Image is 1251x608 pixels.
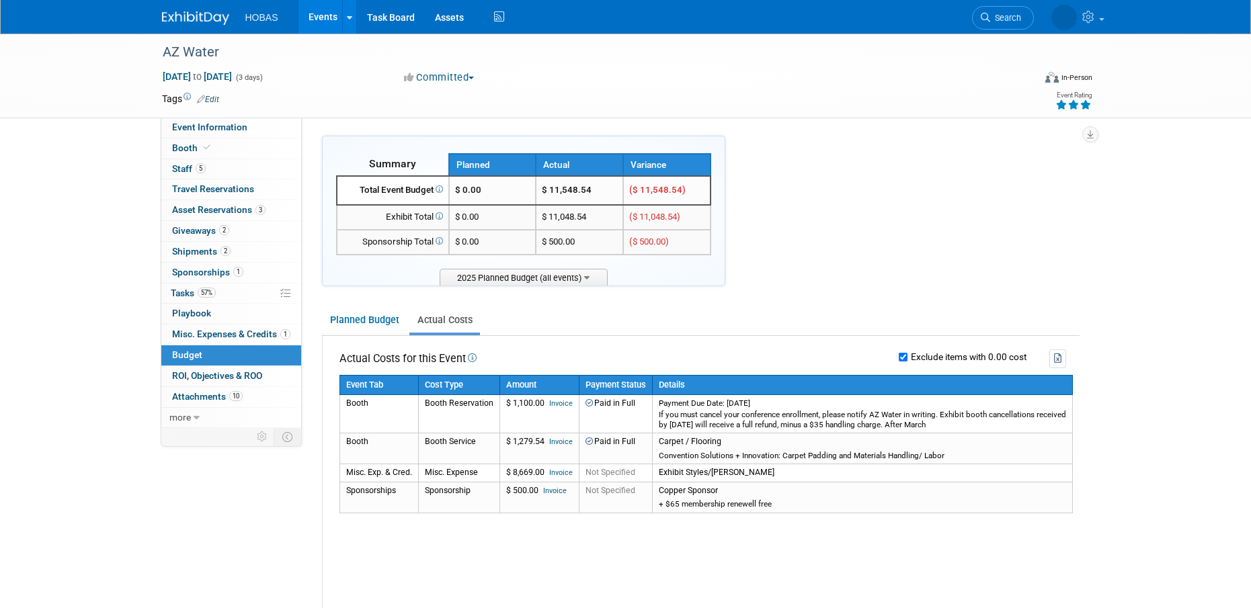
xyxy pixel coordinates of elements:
a: Invoice [549,437,573,446]
span: 3 [255,205,266,215]
td: Booth [339,433,418,464]
a: Giveaways2 [161,221,301,241]
span: Budget [172,349,202,360]
td: Sponsorship [418,482,499,513]
span: 2 [219,225,229,235]
div: Sponsorship Total [343,236,443,249]
span: $ 0.00 [455,212,479,222]
i: Booth reservation complete [204,144,210,151]
th: Payment Status [579,375,652,395]
span: 2 [220,246,231,256]
span: [DATE] [DATE] [162,71,233,83]
th: Details [652,375,1072,395]
td: Booth Reservation [418,395,499,433]
td: $ 1,279.54 [499,433,579,464]
a: Invoice [549,468,573,477]
a: Playbook [161,304,301,324]
span: $ 0.00 [455,236,479,247]
span: Sponsorships [172,267,243,277]
a: Planned Budget [322,308,407,333]
span: Shipments [172,246,231,257]
span: more [169,412,191,423]
span: to [191,71,204,82]
img: Format-Inperson.png [1045,72,1059,83]
td: Personalize Event Tab Strip [251,428,274,445]
span: Summary [369,157,416,170]
td: $ 500.00 [536,230,623,255]
span: 57% [198,288,216,298]
span: Event Information [172,122,247,132]
a: Shipments2 [161,242,301,262]
td: $ 11,548.54 [536,176,623,205]
th: Planned [449,154,536,176]
a: Search [972,6,1034,30]
span: $ 0.00 [455,185,481,195]
span: 1 [233,267,243,277]
td: $ 500.00 [499,482,579,513]
a: Edit [197,95,219,104]
td: Booth Service [418,433,499,464]
a: Invoice [549,399,573,408]
span: 1 [280,329,290,339]
span: Not Specified [586,486,635,495]
td: Misc. Exp. & Cred. [339,464,418,482]
a: ROI, Objectives & ROO [161,366,301,386]
th: Amount [499,375,579,395]
a: Tasks57% [161,284,301,304]
div: Convention Solutions + Innovation: Carpet Padding and Materials Handling/ Labor [659,451,1066,461]
td: Tags [162,92,219,105]
a: Sponsorships1 [161,263,301,283]
span: Misc. Expenses & Credits [172,329,290,339]
span: 5 [196,163,206,173]
a: Misc. Expenses & Credits1 [161,324,301,345]
div: Payment Due Date: [DATE] [659,398,1066,408]
span: Asset Reservations [172,204,266,215]
span: ($ 500.00) [629,236,669,247]
span: Booth [172,142,213,153]
label: Exclude items with 0.00 cost [907,353,1026,362]
span: ($ 11,548.54) [629,185,686,195]
td: $ 1,100.00 [499,395,579,433]
div: Event Format [955,70,1093,90]
span: Tasks [171,288,216,298]
td: Sponsorships [339,482,418,513]
td: Toggle Event Tabs [274,428,301,445]
a: Booth [161,138,301,159]
a: Budget [161,345,301,365]
td: Misc. Expense [418,464,499,482]
span: 10 [229,391,243,401]
th: Variance [623,154,711,176]
div: Total Event Budget [343,184,443,197]
td: Actual Costs for this Event [339,349,477,367]
div: + $65 membership renewell free [659,499,1066,509]
a: Asset Reservations3 [161,200,301,220]
span: Giveaways [172,225,229,236]
span: (3 days) [235,73,263,82]
div: Exhibit Total [343,211,443,224]
img: Lia Chowdhury [1051,5,1077,30]
span: ($ 11,048.54) [629,212,680,222]
span: Not Specified [586,468,635,477]
td: Copper Sponsor [652,482,1072,513]
img: ExhibitDay [162,11,229,25]
td: Paid in Full [579,433,652,464]
span: ROI, Objectives & ROO [172,370,262,381]
button: Committed [399,71,479,85]
td: Booth [339,395,418,433]
th: Actual [536,154,623,176]
span: Search [990,13,1021,23]
span: 2025 Planned Budget (all events) [440,269,608,286]
a: more [161,408,301,428]
th: Cost Type [418,375,499,395]
th: Event Tab [339,375,418,395]
span: Attachments [172,391,243,402]
td: Exhibit Styles/[PERSON_NAME] [652,464,1072,482]
div: Event Rating [1055,92,1092,99]
a: Invoice [543,486,567,495]
a: Travel Reservations [161,179,301,200]
div: AZ Water [158,40,1014,64]
span: Staff [172,163,206,174]
span: Travel Reservations [172,183,254,194]
a: Actual Costs [409,308,480,333]
td: Carpet / Flooring [652,433,1072,464]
